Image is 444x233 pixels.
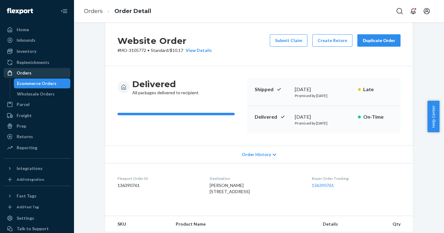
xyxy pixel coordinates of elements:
div: Talk to Support [17,226,49,232]
th: Details [318,216,386,232]
div: Add Integration [17,177,44,182]
dd: 136390761 [117,182,200,189]
div: Ecommerce Orders [17,80,56,87]
a: Order Detail [114,8,151,15]
span: [PERSON_NAME] [STREET_ADDRESS] [210,183,250,194]
div: Fast Tags [17,193,36,199]
button: View Details [183,47,212,53]
th: Product Name [171,216,318,232]
h2: Website Order [117,34,212,47]
div: Duplicate Order [363,37,395,44]
div: All packages delivered to recipient [132,78,199,96]
div: Integrations [17,165,43,172]
div: [DATE] [295,86,353,93]
a: Orders [4,68,70,78]
button: Duplicate Order [357,34,401,47]
div: Home [17,27,29,33]
a: Wholesale Orders [14,89,71,99]
button: Fast Tags [4,191,70,201]
a: Home [4,25,70,35]
div: [DATE] [295,113,353,121]
div: Replenishments [17,59,49,66]
a: Returns [4,132,70,142]
a: Inbounds [4,35,70,45]
div: Wholesale Orders [17,91,55,97]
img: Flexport logo [7,8,33,14]
span: • [147,48,150,53]
div: Parcel [17,101,30,108]
div: Inbounds [17,37,35,43]
a: Settings [4,213,70,223]
span: Standard [151,48,168,53]
a: Parcel [4,100,70,109]
a: Prep [4,121,70,131]
button: Integrations [4,163,70,173]
a: Add Fast Tag [4,203,70,211]
button: Submit Claim [270,34,307,47]
dt: Destination [210,176,302,181]
h3: Delivered [132,78,199,90]
th: Qty [385,216,413,232]
button: Open notifications [407,5,419,17]
p: Promised by [DATE] [295,93,353,98]
a: Orders [84,8,103,15]
p: On-Time [363,113,393,121]
button: Open Search Box [393,5,406,17]
span: Order History [242,151,271,158]
button: Help Center [427,101,439,132]
ol: breadcrumbs [79,2,156,20]
p: Delivered [255,113,290,121]
p: Promised by [DATE] [295,121,353,126]
div: Add Fast Tag [17,204,39,210]
a: Replenishments [4,57,70,67]
div: Settings [17,215,34,221]
dt: Buyer Order Tracking [312,176,401,181]
div: Prep [17,123,26,129]
a: Inventory [4,46,70,56]
div: Returns [17,133,33,140]
div: Orders [17,70,31,76]
button: Close Navigation [58,5,70,17]
button: Open account menu [421,5,433,17]
a: Add Integration [4,176,70,183]
a: 136390761 [312,183,334,188]
dt: Flexport Order ID [117,176,200,181]
p: Late [363,86,393,93]
button: Create Return [312,34,352,47]
div: Freight [17,112,32,119]
a: Reporting [4,143,70,153]
p: # MO-3105772 / $10.17 [117,47,212,53]
th: SKU [105,216,171,232]
div: Reporting [17,145,37,151]
a: Freight [4,111,70,121]
a: Ecommerce Orders [14,78,71,88]
p: Shipped [255,86,290,93]
div: Inventory [17,48,36,54]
